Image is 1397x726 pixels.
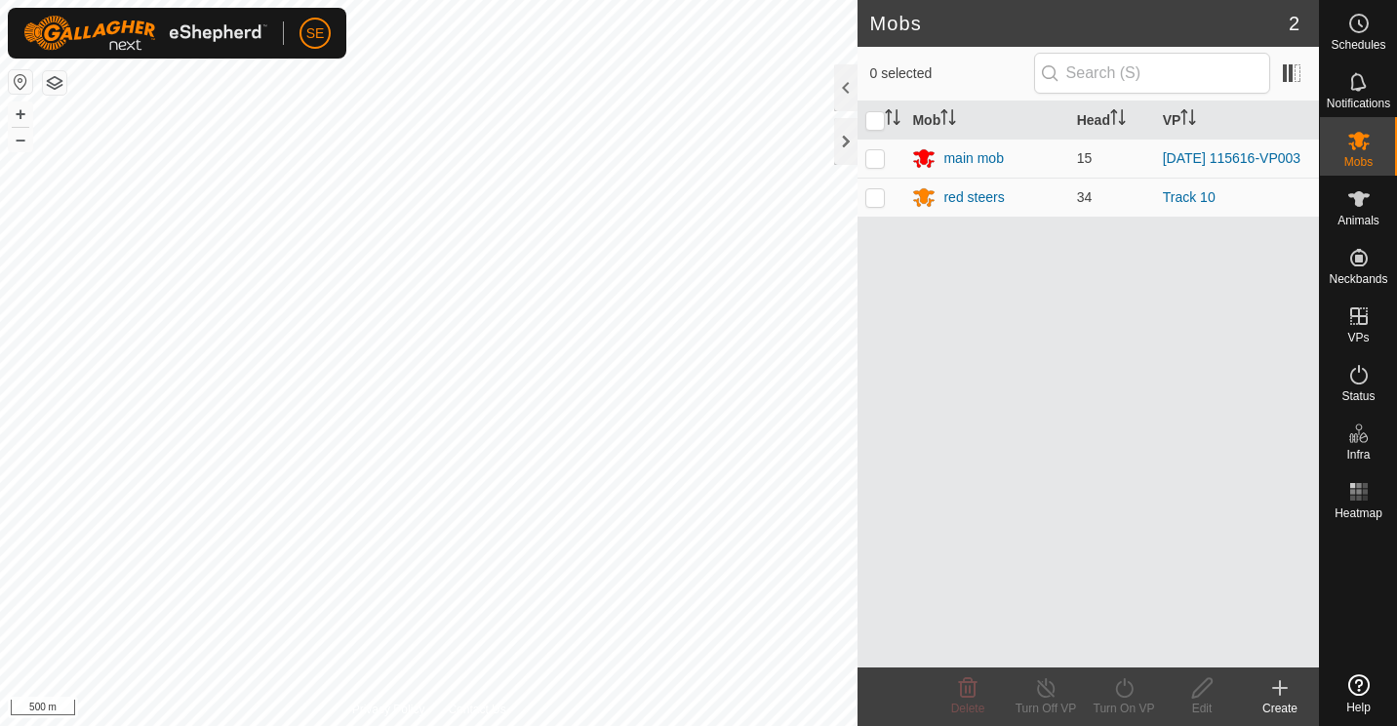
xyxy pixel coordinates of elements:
[306,23,325,44] span: SE
[885,112,900,128] p-sorticon: Activate to sort
[1077,189,1093,205] span: 34
[43,71,66,95] button: Map Layers
[1341,390,1375,402] span: Status
[9,128,32,151] button: –
[869,63,1033,84] span: 0 selected
[1289,9,1299,38] span: 2
[352,701,425,718] a: Privacy Policy
[1241,700,1319,717] div: Create
[943,148,1003,169] div: main mob
[1331,39,1385,51] span: Schedules
[23,16,267,51] img: Gallagher Logo
[1163,150,1300,166] a: [DATE] 115616-VP003
[1346,449,1370,461] span: Infra
[1085,700,1163,717] div: Turn On VP
[943,187,1004,208] div: red steers
[951,702,985,715] span: Delete
[9,102,32,126] button: +
[1344,156,1373,168] span: Mobs
[1110,112,1126,128] p-sorticon: Activate to sort
[1155,101,1319,140] th: VP
[1163,700,1241,717] div: Edit
[1163,189,1216,205] a: Track 10
[869,12,1288,35] h2: Mobs
[1034,53,1270,94] input: Search (S)
[448,701,505,718] a: Contact Us
[940,112,956,128] p-sorticon: Activate to sort
[1077,150,1093,166] span: 15
[1335,507,1382,519] span: Heatmap
[9,70,32,94] button: Reset Map
[1337,215,1379,226] span: Animals
[1069,101,1155,140] th: Head
[1327,98,1390,109] span: Notifications
[1346,702,1371,713] span: Help
[1180,112,1196,128] p-sorticon: Activate to sort
[1007,700,1085,717] div: Turn Off VP
[904,101,1068,140] th: Mob
[1329,273,1387,285] span: Neckbands
[1347,332,1369,343] span: VPs
[1320,666,1397,721] a: Help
